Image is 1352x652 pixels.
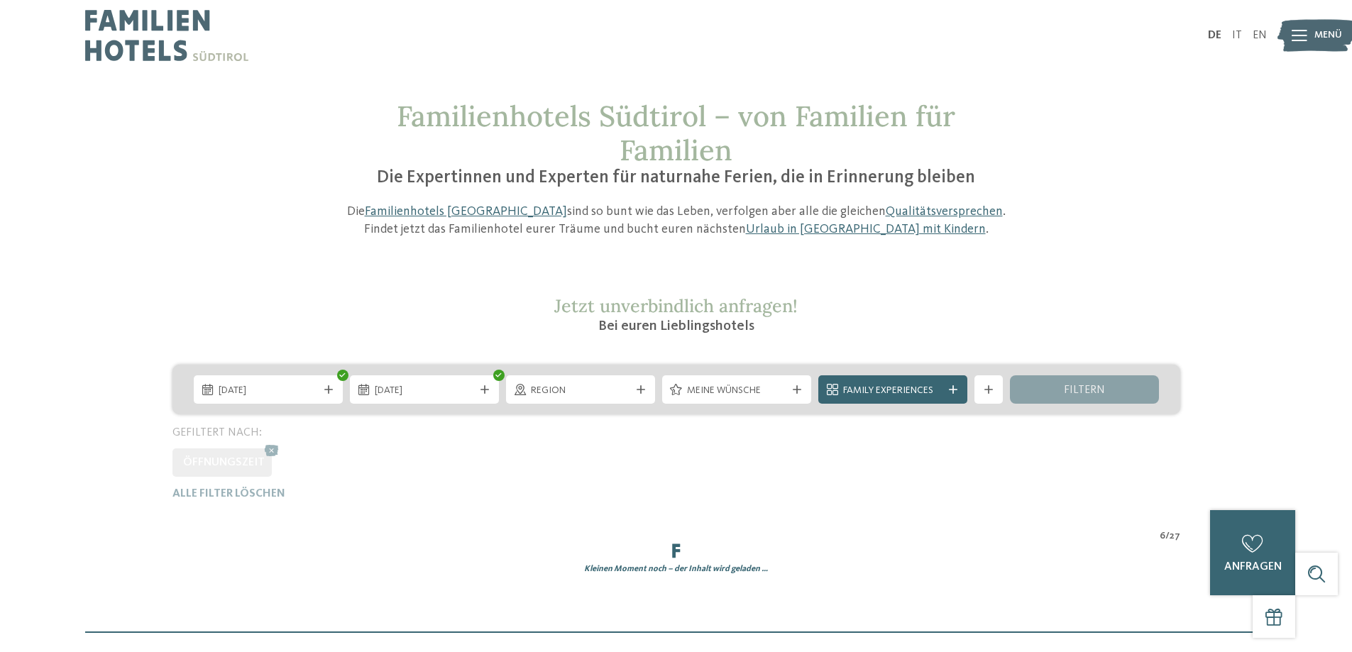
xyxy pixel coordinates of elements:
span: Die Expertinnen und Experten für naturnahe Ferien, die in Erinnerung bleiben [377,169,975,187]
span: anfragen [1224,561,1282,573]
span: Meine Wünsche [687,384,786,398]
p: Die sind so bunt wie das Leben, verfolgen aber alle die gleichen . Findet jetzt das Familienhotel... [339,203,1013,238]
span: Bei euren Lieblingshotels [598,319,754,333]
a: Qualitätsversprechen [886,205,1003,218]
a: anfragen [1210,510,1295,595]
a: Urlaub in [GEOGRAPHIC_DATA] mit Kindern [746,223,986,236]
a: DE [1208,30,1221,41]
span: Familienhotels Südtirol – von Familien für Familien [397,98,955,168]
span: / [1165,529,1170,543]
a: EN [1253,30,1267,41]
span: 27 [1170,529,1180,543]
span: [DATE] [219,384,318,398]
span: 6 [1160,529,1165,543]
a: IT [1232,30,1242,41]
span: Region [531,384,630,398]
span: Menü [1314,28,1342,43]
div: Kleinen Moment noch – der Inhalt wird geladen … [162,563,1191,575]
span: [DATE] [375,384,474,398]
span: Jetzt unverbindlich anfragen! [554,294,798,317]
a: Familienhotels [GEOGRAPHIC_DATA] [365,205,567,218]
span: Family Experiences [843,384,942,398]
